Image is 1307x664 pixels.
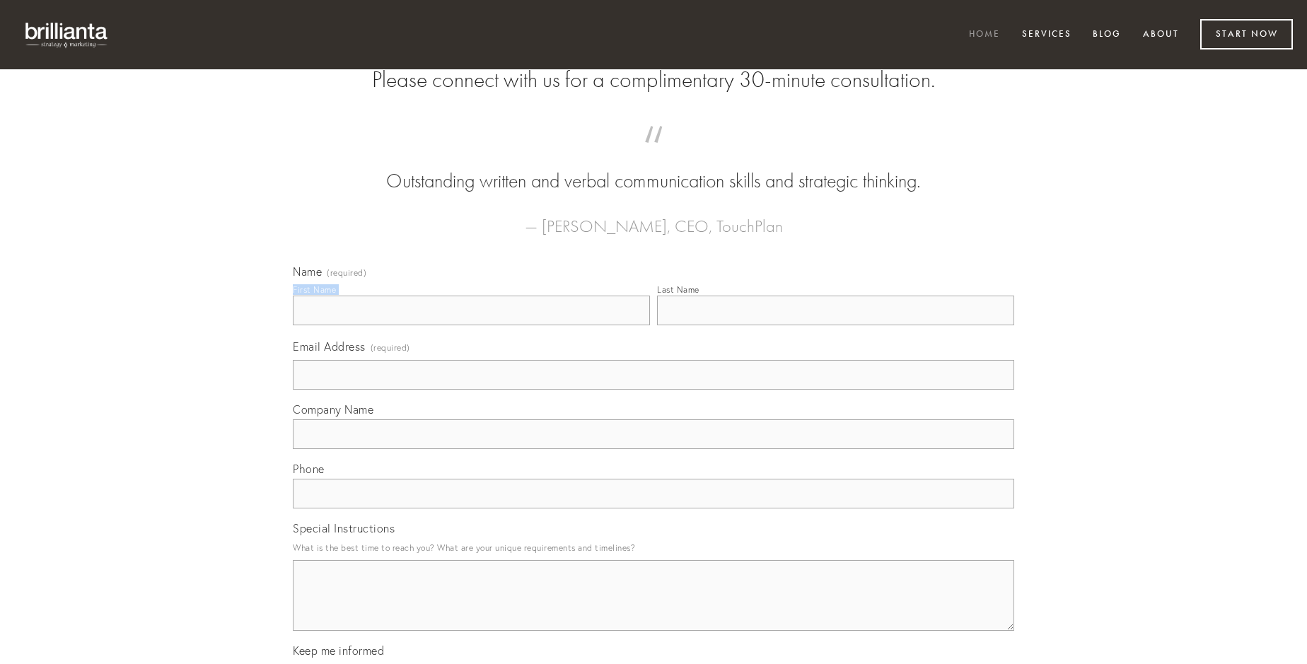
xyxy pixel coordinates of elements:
[293,66,1014,93] h2: Please connect with us for a complimentary 30-minute consultation.
[315,140,992,168] span: “
[14,14,120,55] img: brillianta - research, strategy, marketing
[293,462,325,476] span: Phone
[960,23,1009,47] a: Home
[1200,19,1293,49] a: Start Now
[1084,23,1130,47] a: Blog
[293,643,384,658] span: Keep me informed
[1134,23,1188,47] a: About
[327,269,366,277] span: (required)
[1013,23,1081,47] a: Services
[293,264,322,279] span: Name
[315,140,992,195] blockquote: Outstanding written and verbal communication skills and strategic thinking.
[371,338,410,357] span: (required)
[293,402,373,417] span: Company Name
[657,284,699,295] div: Last Name
[293,284,336,295] div: First Name
[315,195,992,240] figcaption: — [PERSON_NAME], CEO, TouchPlan
[293,538,1014,557] p: What is the best time to reach you? What are your unique requirements and timelines?
[293,339,366,354] span: Email Address
[293,521,395,535] span: Special Instructions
